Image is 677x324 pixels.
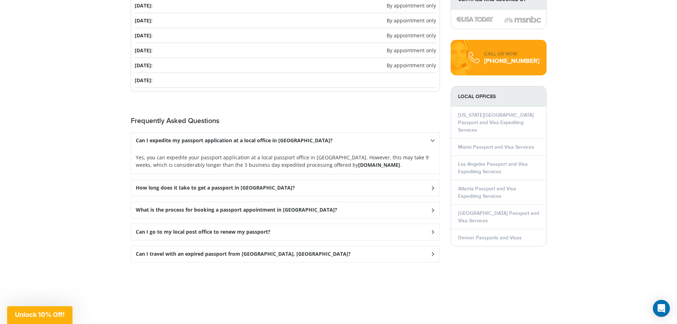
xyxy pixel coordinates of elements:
a: Miami Passport and Visa Services [458,144,534,150]
h3: Can I go to my local post office to renew my passport? [136,229,270,235]
span: By appointment only [387,32,436,39]
img: image description [456,17,493,22]
h3: Can I travel with an expired passport from [GEOGRAPHIC_DATA], [GEOGRAPHIC_DATA]? [136,251,351,257]
span: By appointment only [387,62,436,69]
span: By appointment only [387,2,436,9]
li: [DATE]: [135,28,436,43]
span: By appointment only [387,17,436,24]
a: [US_STATE][GEOGRAPHIC_DATA] Passport and Visa Expediting Services [458,112,534,133]
strong: LOCAL OFFICES [451,86,546,107]
a: [GEOGRAPHIC_DATA] Passport and Visa Services [458,210,539,224]
h2: Frequently Asked Questions [131,117,440,125]
div: Unlock 10% Off! [7,306,72,324]
a: Atlanta Passport and Visa Expediting Services [458,186,516,199]
span: Unlock 10% Off! [15,311,65,318]
li: [DATE]: [135,73,436,88]
a: Denver Passports and Visas [458,235,522,241]
li: [DATE]: [135,43,436,58]
h3: How long does it take to get a passport in [GEOGRAPHIC_DATA]? [136,185,295,191]
li: [DATE]: [135,13,436,28]
div: Open Intercom Messenger [653,300,670,317]
span: By appointment only [387,47,436,54]
img: image description [504,15,541,24]
h3: What is the process for booking a passport appointment in [GEOGRAPHIC_DATA]? [136,207,337,213]
a: Los Angeles Passport and Visa Expediting Services [458,161,528,175]
strong: [DOMAIN_NAME] [358,161,400,168]
div: CALL US NOW [484,51,539,58]
p: Yes, you can expedite your passport application at a local passport office in [GEOGRAPHIC_DATA]. ... [136,154,435,169]
li: [DATE]: [135,58,436,73]
div: [PHONE_NUMBER] [484,58,539,65]
h3: Can I expedite my passport application at a local office in [GEOGRAPHIC_DATA]? [136,138,333,144]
